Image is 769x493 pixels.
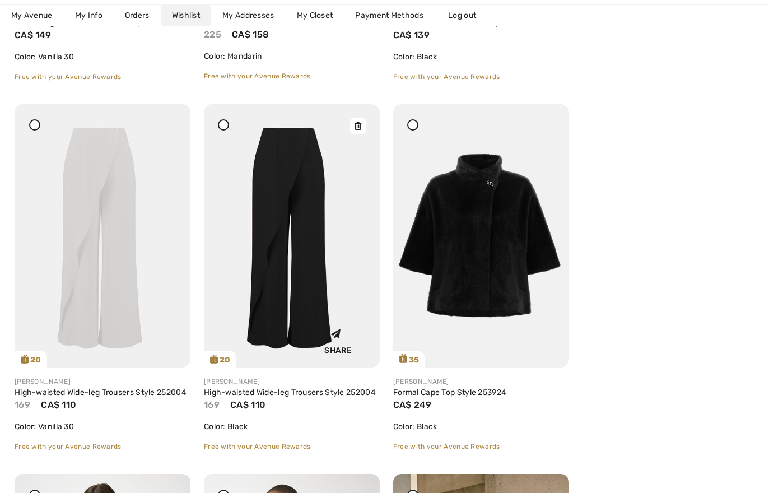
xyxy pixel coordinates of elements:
div: Free with your Avenue Rewards [15,441,190,452]
a: My Addresses [211,5,286,26]
div: Share [305,319,371,359]
img: joseph-ribkoff-pants-black_252004b_1_a62c_search.jpg [204,104,380,368]
span: CA$ 249 [393,399,431,410]
div: Color: Black [393,421,569,432]
span: 225 [204,29,221,40]
span: CA$ 149 [15,30,51,40]
a: 35 [393,104,569,368]
a: High-waisted Wide-leg Trousers Style 252004 [15,388,187,397]
div: Free with your Avenue Rewards [393,72,569,82]
a: Payment Methods [344,5,435,26]
div: Free with your Avenue Rewards [204,71,380,81]
span: My Avenue [11,10,53,21]
span: 169 [15,399,30,410]
div: Color: Mandarin [204,50,380,62]
span: CA$ 110 [230,399,265,410]
a: Ruffled Crew Neck Pullover Style 242236 [204,17,357,27]
a: 20 [204,104,380,368]
div: Free with your Avenue Rewards [393,441,569,452]
a: My Info [64,5,114,26]
span: CA$ 139 [393,30,430,40]
div: Color: Vanilla 30 [15,421,190,432]
span: 169 [204,399,220,410]
div: Color: Vanilla 30 [15,51,190,63]
a: High-waisted Wide-leg Trousers Style 252004 [204,388,376,397]
div: Free with your Avenue Rewards [204,441,380,452]
a: Wishlist [161,5,211,26]
div: [PERSON_NAME] [15,376,190,387]
a: Formal Cape Top Style 253924 [393,388,506,397]
a: Formal High-waisted Trousers Style 253297 [15,18,177,27]
div: [PERSON_NAME] [204,376,380,387]
img: joseph-ribkoff-jackets-blazers-black_253924_1_f858_search.jpg [393,104,569,368]
a: 20 [15,104,190,368]
div: Color: Black [204,421,380,432]
div: [PERSON_NAME] [393,376,569,387]
span: CA$ 110 [41,399,76,410]
a: My Closet [286,5,344,26]
a: Mid-rise Formal Trousers Style 253298 [393,18,537,27]
a: Orders [114,5,161,26]
div: Color: Black [393,51,569,63]
img: joseph-ribkoff-pants-vanilla-30_252004a_1_8a6a_search.jpg [15,104,190,368]
span: CA$ 158 [232,29,269,40]
div: Free with your Avenue Rewards [15,72,190,82]
a: Log out [437,5,498,26]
